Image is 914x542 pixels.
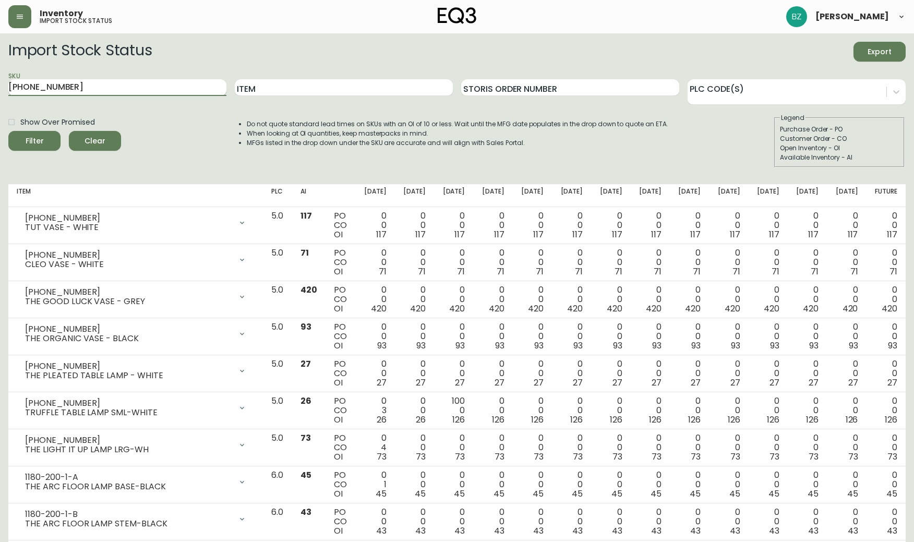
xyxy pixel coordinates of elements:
div: 0 0 [717,322,740,351]
div: 0 4 [364,433,386,462]
span: 27 [377,377,387,389]
div: THE LIGHT IT UP LAMP LRG-WH [25,445,232,454]
div: Available Inventory - AI [780,153,899,162]
th: PLC [263,184,292,207]
th: [DATE] [355,184,394,207]
div: 0 0 [678,433,701,462]
span: 126 [767,414,779,426]
div: 0 0 [835,248,858,276]
div: 0 0 [599,471,622,499]
div: 0 0 [482,471,504,499]
div: 0 0 [678,285,701,314]
div: [PHONE_NUMBER] [25,362,232,371]
th: [DATE] [473,184,512,207]
span: 71 [536,266,544,278]
span: 73 [377,451,387,463]
div: 1180-200-1-ATHE ARC FLOOR LAMP BASE-BLACK [17,471,255,493]
span: 71 [457,266,465,278]
div: [PHONE_NUMBER]THE LIGHT IT UP LAMP LRG-WH [17,433,255,456]
span: 93 [809,340,819,352]
div: 0 0 [874,433,897,462]
div: 0 0 [639,359,662,388]
div: [PHONE_NUMBER] [25,287,232,297]
div: 0 0 [796,248,819,276]
div: 0 0 [482,396,504,425]
td: 5.0 [263,207,292,244]
button: Export [853,42,906,62]
div: 1180-200-1-BTHE ARC FLOOR LAMP STEM-BLACK [17,508,255,531]
div: 0 0 [796,396,819,425]
div: 0 0 [560,322,583,351]
div: 0 0 [796,285,819,314]
span: Inventory [40,9,83,18]
td: 5.0 [263,355,292,392]
div: 0 0 [521,396,544,425]
span: 71 [497,266,504,278]
div: CLEO VASE - WHITE [25,260,232,269]
legend: Legend [780,113,805,123]
span: 420 [607,303,622,315]
div: 0 0 [521,471,544,499]
div: PO CO [334,471,347,499]
th: [DATE] [591,184,630,207]
div: 0 0 [717,396,740,425]
span: 71 [772,266,779,278]
div: 0 0 [364,248,386,276]
span: 45 [300,469,311,481]
span: 117 [533,228,544,240]
div: 0 0 [757,433,779,462]
div: 0 0 [678,359,701,388]
span: 27 [495,377,504,389]
span: Clear [77,135,113,148]
span: 126 [885,414,897,426]
span: 420 [685,303,701,315]
th: [DATE] [552,184,591,207]
div: 0 0 [364,359,386,388]
div: 0 0 [442,471,465,499]
div: 0 0 [717,211,740,239]
button: Clear [69,131,121,151]
span: 117 [572,228,583,240]
span: 420 [371,303,387,315]
span: 93 [300,321,311,333]
td: 6.0 [263,466,292,503]
div: 0 0 [521,248,544,276]
div: 0 0 [599,322,622,351]
span: 93 [770,340,779,352]
span: 126 [610,414,622,426]
div: 0 0 [521,433,544,462]
span: 420 [449,303,465,315]
span: 73 [416,451,426,463]
span: OI [334,303,343,315]
span: 117 [690,228,701,240]
span: 117 [376,228,387,240]
span: OI [334,228,343,240]
div: 0 0 [364,285,386,314]
div: 0 0 [796,433,819,462]
div: 0 0 [678,211,701,239]
div: 0 0 [482,322,504,351]
div: 0 0 [796,211,819,239]
div: 100 0 [442,396,465,425]
div: [PHONE_NUMBER]CLEO VASE - WHITE [17,248,255,271]
div: 0 0 [639,211,662,239]
span: 27 [416,377,426,389]
div: 0 0 [757,322,779,351]
span: 73 [573,451,583,463]
span: 26 [300,395,311,407]
div: 0 0 [639,248,662,276]
span: OI [334,266,343,278]
span: Export [862,45,897,58]
span: 93 [573,340,583,352]
span: 117 [651,228,662,240]
div: [PHONE_NUMBER] [25,324,232,334]
div: 0 0 [482,211,504,239]
span: 93 [455,340,465,352]
div: 0 0 [835,433,858,462]
div: [PHONE_NUMBER] [25,250,232,260]
div: 0 0 [874,248,897,276]
span: OI [334,414,343,426]
th: [DATE] [827,184,866,207]
div: PO CO [334,285,347,314]
span: 27 [612,377,622,389]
